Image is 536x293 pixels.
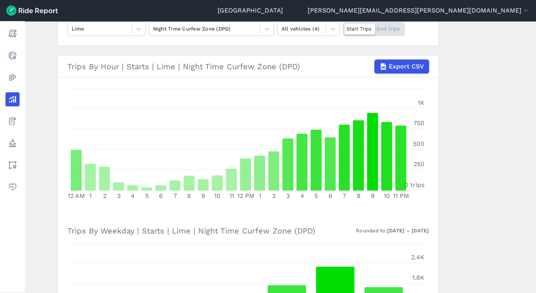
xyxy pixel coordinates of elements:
h3: Trips By Weekday | Starts | Lime | Night Time Curfew Zone (DPD) [67,220,429,241]
tspan: 3 [286,192,290,200]
a: [GEOGRAPHIC_DATA] [218,6,283,15]
strong: [DATE] – [DATE] [387,228,429,234]
tspan: 2.4K [411,253,424,261]
tspan: 1 [89,192,92,200]
tspan: 2 [103,192,106,200]
tspan: 10 [383,192,390,200]
button: [PERSON_NAME][EMAIL_ADDRESS][PERSON_NAME][DOMAIN_NAME] [308,6,530,15]
tspan: 7 [343,192,346,200]
tspan: 0 trips [404,181,424,189]
tspan: 6 [328,192,332,200]
tspan: 250 [413,160,424,168]
tspan: 2 [272,192,276,200]
tspan: 3 [117,192,120,200]
tspan: 750 [413,119,424,127]
img: Ride Report [6,5,58,16]
span: Export CSV [389,62,424,71]
div: Rounded to: [356,227,429,234]
button: Export CSV [374,59,429,74]
tspan: 8 [187,192,191,200]
tspan: 10 [214,192,220,200]
tspan: 5 [314,192,318,200]
tspan: 11 [229,192,234,200]
a: Report [5,27,20,41]
a: Analyze [5,92,20,106]
a: Realtime [5,49,20,63]
tspan: 1.8K [412,274,424,281]
tspan: 7 [173,192,177,200]
tspan: 5 [145,192,148,200]
tspan: 4 [131,192,135,200]
tspan: 500 [413,140,424,147]
tspan: 12 PM [237,192,254,200]
tspan: 8 [356,192,360,200]
tspan: 9 [201,192,205,200]
a: Fees [5,114,20,128]
tspan: 12 AM [68,192,85,200]
div: Trips By Hour | Starts | Lime | Night Time Curfew Zone (DPD) [67,59,429,74]
a: Areas [5,158,20,172]
tspan: 1 [258,192,261,200]
tspan: 4 [300,192,304,200]
a: Health [5,180,20,194]
a: Heatmaps [5,70,20,84]
tspan: 6 [159,192,163,200]
tspan: 11 PM [393,192,409,200]
a: Policy [5,136,20,150]
tspan: 1K [418,99,424,106]
tspan: 9 [370,192,374,200]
